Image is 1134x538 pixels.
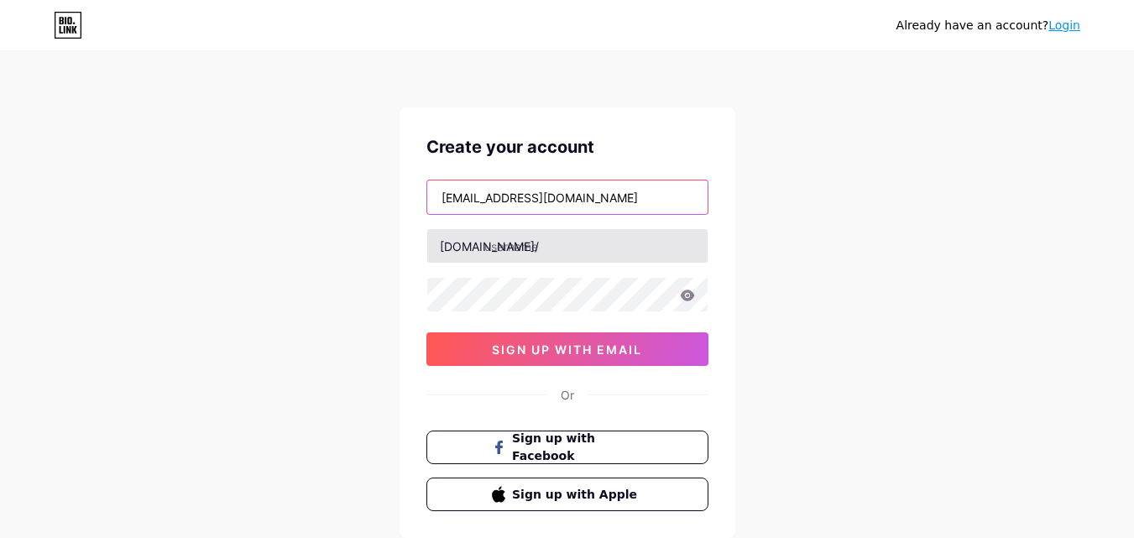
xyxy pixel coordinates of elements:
input: username [427,229,708,263]
span: sign up with email [492,342,642,357]
input: Email [427,180,708,214]
span: Sign up with Facebook [512,430,642,465]
button: Sign up with Facebook [426,431,708,464]
div: Or [561,386,574,404]
div: Create your account [426,134,708,159]
button: sign up with email [426,332,708,366]
div: [DOMAIN_NAME]/ [440,238,539,255]
a: Login [1048,18,1080,32]
button: Sign up with Apple [426,478,708,511]
span: Sign up with Apple [512,486,642,504]
div: Already have an account? [896,17,1080,34]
